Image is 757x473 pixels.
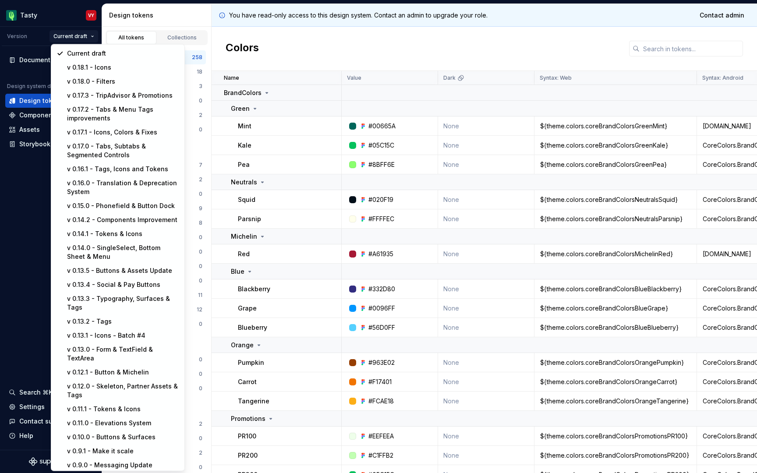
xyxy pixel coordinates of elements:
[67,433,179,441] div: v 0.10.0 - Buttons & Surfaces
[67,229,179,238] div: v 0.14.1 - Tokens & Icons
[67,345,179,363] div: v 0.13.0 - Form & TextField & TextArea
[67,382,179,399] div: v 0.12.0 - Skeleton, Partner Assets & Tags
[67,294,179,312] div: v 0.13.3 - Typography, Surfaces & Tags
[67,461,179,469] div: v 0.9.0 - Messaging Update
[67,63,179,72] div: v 0.18.1 - Icons
[67,128,179,137] div: v 0.17.1 - Icons, Colors & Fixes
[67,331,179,340] div: v 0.13.1 - Icons - Batch #4
[67,447,179,455] div: v 0.9.1 - Make it scale
[67,215,179,224] div: v 0.14.2 - Components Improvement
[67,405,179,413] div: v 0.11.1 - Tokens & Icons
[67,179,179,196] div: v 0.16.0 - Translation & Deprecation System
[67,201,179,210] div: v 0.15.0 - Phonefield & Button Dock
[67,142,179,159] div: v 0.17.0 - Tabs, Subtabs & Segmented Controls
[67,368,179,377] div: v 0.12.1 - Button & Michelin
[67,280,179,289] div: v 0.13.4 - Social & Pay Buttons
[67,91,179,100] div: v 0.17.3 - TripAdvisor & Promotions
[67,419,179,427] div: v 0.11.0 - Elevations System
[67,266,179,275] div: v 0.13.5 - Buttons & Assets Update
[67,244,179,261] div: v 0.14.0 - SingleSelect, Bottom Sheet & Menu
[67,49,179,58] div: Current draft
[67,105,179,123] div: v 0.17.2 - Tabs & Menu Tags improvements
[67,77,179,86] div: v 0.18.0 - Filters
[67,317,179,326] div: v 0.13.2 - Tags
[67,165,179,173] div: v 0.16.1 - Tags, Icons and Tokens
